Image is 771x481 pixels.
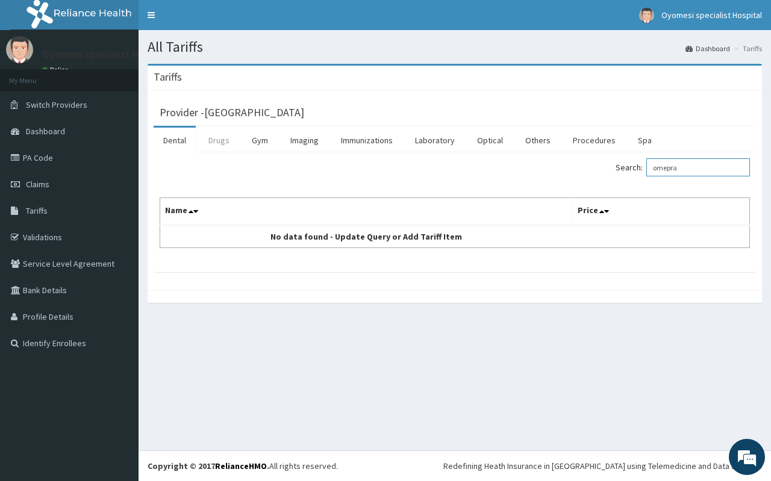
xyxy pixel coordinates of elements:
[646,158,750,176] input: Search:
[139,450,771,481] footer: All rights reserved.
[628,128,661,153] a: Spa
[160,107,304,118] h3: Provider - [GEOGRAPHIC_DATA]
[731,43,762,54] li: Tariffs
[42,49,172,60] p: Oyomesi specialist Hospital
[563,128,625,153] a: Procedures
[26,126,65,137] span: Dashboard
[639,8,654,23] img: User Image
[242,128,278,153] a: Gym
[661,10,762,20] span: Oyomesi specialist Hospital
[467,128,513,153] a: Optical
[6,329,229,371] textarea: Type your message and hit 'Enter'
[148,39,762,55] h1: All Tariffs
[199,128,239,153] a: Drugs
[198,6,226,35] div: Minimize live chat window
[443,460,762,472] div: Redefining Heath Insurance in [GEOGRAPHIC_DATA] using Telemedicine and Data Science!
[160,225,573,248] td: No data found - Update Query or Add Tariff Item
[154,72,182,82] h3: Tariffs
[63,67,202,83] div: Chat with us now
[160,198,573,226] th: Name
[405,128,464,153] a: Laboratory
[22,60,49,90] img: d_794563401_company_1708531726252_794563401
[573,198,750,226] th: Price
[154,128,196,153] a: Dental
[148,461,269,471] strong: Copyright © 2017 .
[42,66,71,74] a: Online
[281,128,328,153] a: Imaging
[331,128,402,153] a: Immunizations
[616,158,750,176] label: Search:
[26,99,87,110] span: Switch Providers
[516,128,560,153] a: Others
[6,36,33,63] img: User Image
[70,152,166,273] span: We're online!
[215,461,267,471] a: RelianceHMO
[685,43,730,54] a: Dashboard
[26,179,49,190] span: Claims
[26,205,48,216] span: Tariffs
